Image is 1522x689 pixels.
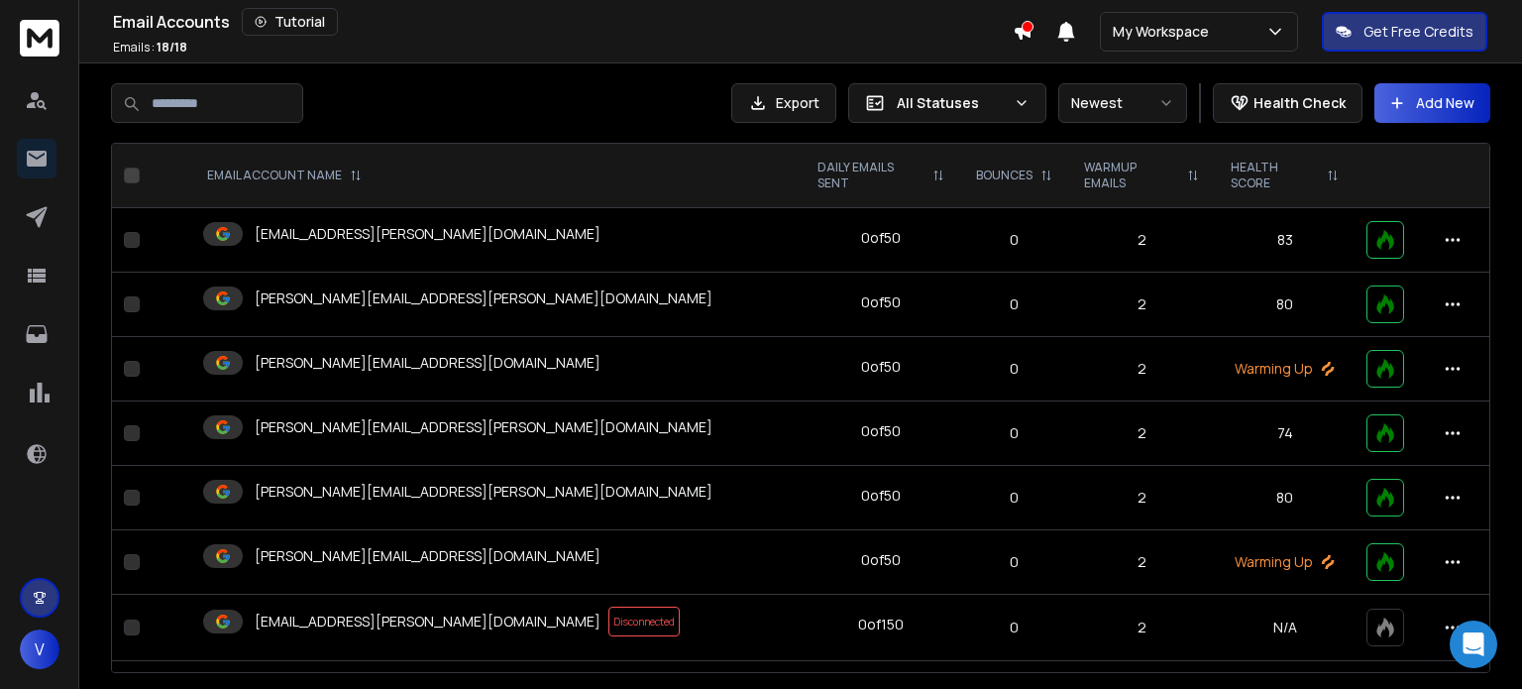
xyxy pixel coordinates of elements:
p: [EMAIL_ADDRESS][PERSON_NAME][DOMAIN_NAME] [255,224,600,244]
p: DAILY EMAILS SENT [817,160,925,191]
button: Tutorial [242,8,338,36]
p: Health Check [1253,93,1346,113]
p: 0 [972,359,1056,379]
p: [PERSON_NAME][EMAIL_ADDRESS][PERSON_NAME][DOMAIN_NAME] [255,288,712,308]
td: 2 [1068,466,1215,530]
td: 80 [1215,273,1355,337]
td: 2 [1068,337,1215,402]
p: 0 [972,618,1056,637]
button: Health Check [1213,83,1362,123]
td: 2 [1068,530,1215,595]
td: 2 [1068,273,1215,337]
td: 83 [1215,208,1355,273]
div: 0 of 50 [861,550,901,570]
p: N/A [1227,618,1343,637]
p: 0 [972,488,1056,508]
button: Newest [1058,83,1187,123]
div: Email Accounts [113,8,1013,36]
td: 2 [1068,595,1215,661]
p: My Workspace [1113,22,1217,42]
p: 0 [972,294,1056,314]
div: EMAIL ACCOUNT NAME [207,168,362,183]
button: V [20,630,59,669]
span: Disconnected [608,607,680,636]
p: HEALTH SCORE [1231,160,1319,191]
p: All Statuses [897,93,1006,113]
p: 0 [972,230,1056,250]
button: Add New [1374,83,1490,123]
div: 0 of 50 [861,486,901,506]
div: 0 of 50 [861,292,901,312]
p: Warming Up [1227,359,1343,379]
div: 0 of 50 [861,357,901,377]
p: [PERSON_NAME][EMAIL_ADDRESS][PERSON_NAME][DOMAIN_NAME] [255,482,712,502]
p: [EMAIL_ADDRESS][PERSON_NAME][DOMAIN_NAME] [255,612,600,632]
p: 0 [972,552,1056,572]
div: 0 of 150 [858,615,904,634]
span: 18 / 18 [157,39,187,56]
p: Warming Up [1227,552,1343,572]
td: 2 [1068,208,1215,273]
div: 0 of 50 [861,228,901,248]
p: 0 [972,423,1056,443]
p: WARMUP EMAILS [1084,160,1179,191]
div: Open Intercom Messenger [1450,621,1497,668]
td: 80 [1215,466,1355,530]
p: [PERSON_NAME][EMAIL_ADDRESS][DOMAIN_NAME] [255,546,600,566]
p: [PERSON_NAME][EMAIL_ADDRESS][PERSON_NAME][DOMAIN_NAME] [255,417,712,437]
button: Get Free Credits [1322,12,1487,52]
button: Export [731,83,836,123]
p: Get Free Credits [1363,22,1473,42]
p: [PERSON_NAME][EMAIL_ADDRESS][DOMAIN_NAME] [255,353,600,373]
div: 0 of 50 [861,421,901,441]
td: 2 [1068,402,1215,466]
p: Emails : [113,40,187,56]
p: BOUNCES [976,168,1033,183]
td: 74 [1215,402,1355,466]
